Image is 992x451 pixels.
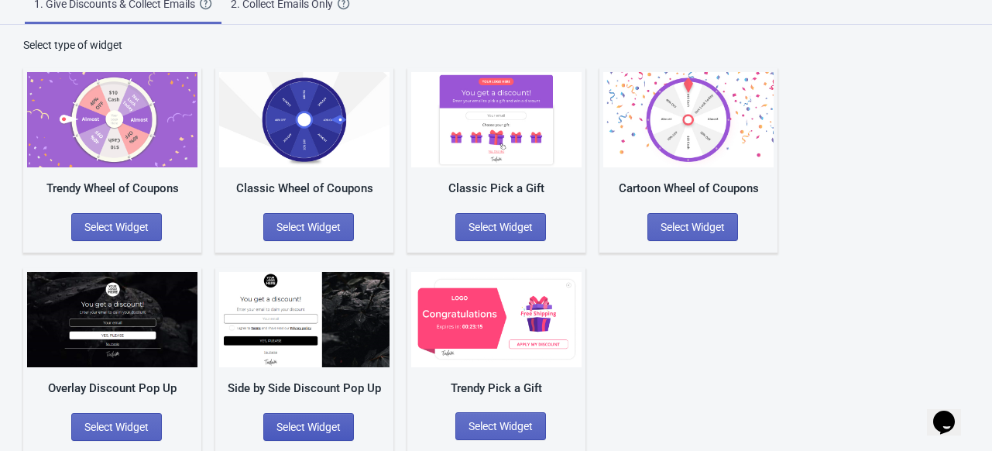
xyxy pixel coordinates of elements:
button: Select Widget [71,213,162,241]
button: Select Widget [455,213,546,241]
div: Classic Wheel of Coupons [219,180,390,198]
button: Select Widget [71,413,162,441]
span: Select Widget [661,221,725,233]
span: Select Widget [469,420,533,432]
span: Select Widget [84,421,149,433]
div: Trendy Wheel of Coupons [27,180,197,198]
img: gift_game.jpg [411,72,582,167]
span: Select Widget [276,221,341,233]
img: classic_game.jpg [219,72,390,167]
span: Select Widget [276,421,341,433]
div: Cartoon Wheel of Coupons [603,180,774,198]
img: cartoon_game.jpg [603,72,774,167]
img: full_screen_popup.jpg [27,272,197,367]
button: Select Widget [647,213,738,241]
div: Trendy Pick a Gift [411,380,582,398]
iframe: chat widget [927,389,977,436]
img: trendy_game.png [27,72,197,167]
span: Select Widget [84,221,149,233]
div: Classic Pick a Gift [411,180,582,198]
button: Select Widget [263,213,354,241]
div: Overlay Discount Pop Up [27,380,197,398]
button: Select Widget [455,412,546,440]
img: gift_game_v2.jpg [411,272,582,367]
button: Select Widget [263,413,354,441]
div: Select type of widget [23,37,969,53]
div: Side by Side Discount Pop Up [219,380,390,398]
span: Select Widget [469,221,533,233]
img: regular_popup.jpg [219,272,390,367]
